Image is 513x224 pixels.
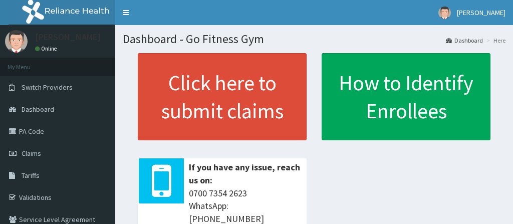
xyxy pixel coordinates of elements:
img: User Image [5,30,28,53]
span: Tariffs [22,171,40,180]
a: Online [35,45,59,52]
h1: Dashboard - Go Fitness Gym [123,33,505,46]
span: [PERSON_NAME] [457,8,505,17]
a: How to Identify Enrollees [322,53,490,140]
li: Here [484,36,505,45]
span: Claims [22,149,41,158]
span: Switch Providers [22,83,73,92]
span: Dashboard [22,105,54,114]
a: Click here to submit claims [138,53,307,140]
img: User Image [438,7,451,19]
p: [PERSON_NAME] [35,33,101,42]
b: If you have any issue, reach us on: [189,161,300,186]
a: Dashboard [446,36,483,45]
